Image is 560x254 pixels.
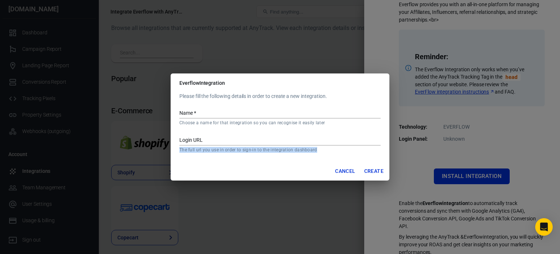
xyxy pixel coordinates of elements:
[179,92,381,100] p: Please fill the following details in order to create a new integration.
[179,120,381,126] p: Choose a name for that integration so you can recognise it easily later
[179,136,381,145] input: https://domain.com/sign-in
[179,109,381,118] input: My Everflow
[179,147,381,153] p: The full url you use in order to sign-in to the integration dashboard
[171,73,389,92] h2: Everflow Integration
[332,164,358,178] button: Cancel
[535,218,553,236] div: Open Intercom Messenger
[361,164,386,178] button: Create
